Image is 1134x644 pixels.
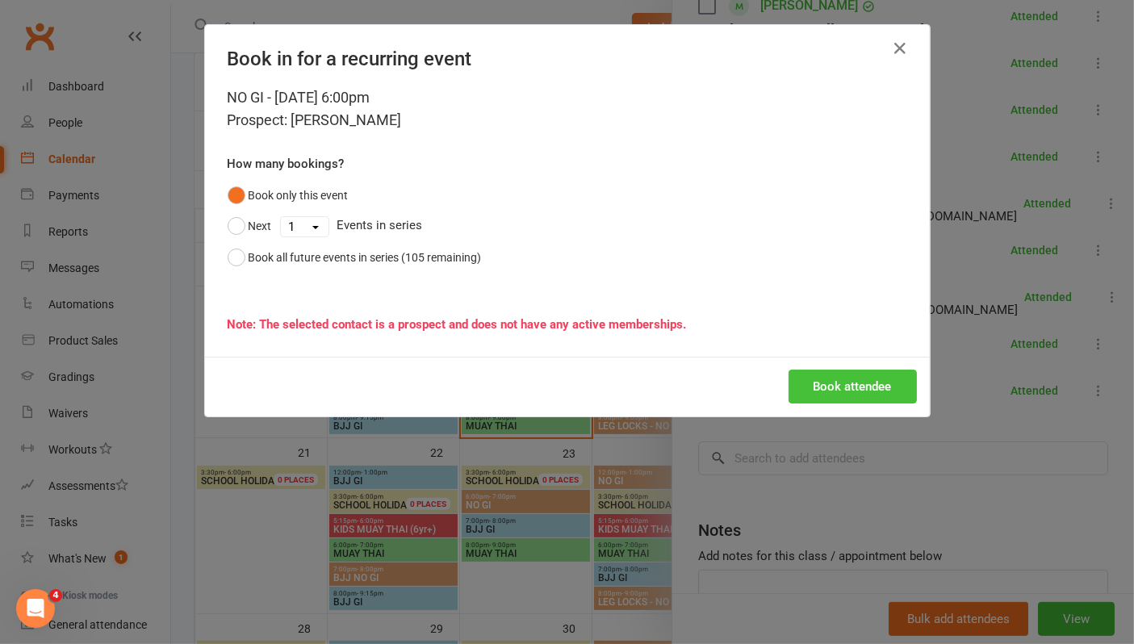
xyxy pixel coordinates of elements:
label: How many bookings? [228,154,345,174]
button: Book attendee [789,370,917,404]
span: 4 [49,589,62,602]
button: Book all future events in series (105 remaining) [228,242,482,273]
div: NO GI - [DATE] 6:00pm Prospect: [PERSON_NAME] [228,86,907,132]
div: Book all future events in series (105 remaining) [249,249,482,266]
div: Note: The selected contact is a prospect and does not have any active memberships. [228,315,907,334]
h4: Book in for a recurring event [228,48,907,70]
button: Book only this event [228,180,349,211]
button: Next [228,211,272,241]
div: Events in series [228,211,907,241]
iframe: Intercom live chat [16,589,55,628]
button: Close [888,36,914,61]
